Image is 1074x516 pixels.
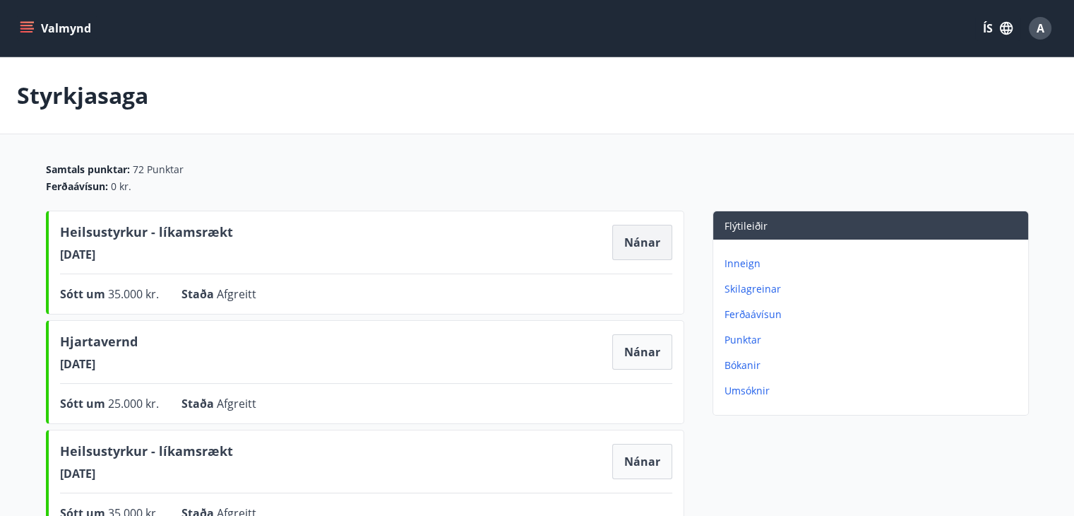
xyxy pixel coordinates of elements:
[60,442,233,466] span: Heilsustyrkur - líkamsrækt
[612,444,672,479] button: Nánar
[724,333,1022,347] p: Punktar
[217,286,256,302] span: Afgreitt
[612,334,672,370] button: Nánar
[108,286,159,302] span: 35.000 kr.
[724,257,1022,271] p: Inneign
[60,466,233,481] span: [DATE]
[612,225,672,260] button: Nánar
[724,219,768,233] span: Flýtileiðir
[181,286,217,302] span: Staða
[975,16,1020,41] button: ÍS
[60,332,138,356] span: Hjartavernd
[724,307,1022,322] p: Ferðaávísun
[17,16,97,41] button: menu
[724,282,1022,296] p: Skilagreinar
[181,396,217,411] span: Staða
[60,247,233,262] span: [DATE]
[133,163,184,177] span: 72 Punktar
[111,180,131,194] span: 0 kr.
[60,356,138,372] span: [DATE]
[1023,11,1057,45] button: A
[60,396,108,411] span: Sótt um
[46,180,108,194] span: Ferðaávísun :
[724,358,1022,373] p: Bókanir
[108,396,159,411] span: 25.000 kr.
[60,223,233,247] span: Heilsustyrkur - líkamsrækt
[46,163,130,177] span: Samtals punktar :
[60,286,108,302] span: Sótt um
[724,384,1022,398] p: Umsóknir
[1037,20,1044,36] span: A
[17,80,148,111] p: Styrkjasaga
[217,396,256,411] span: Afgreitt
